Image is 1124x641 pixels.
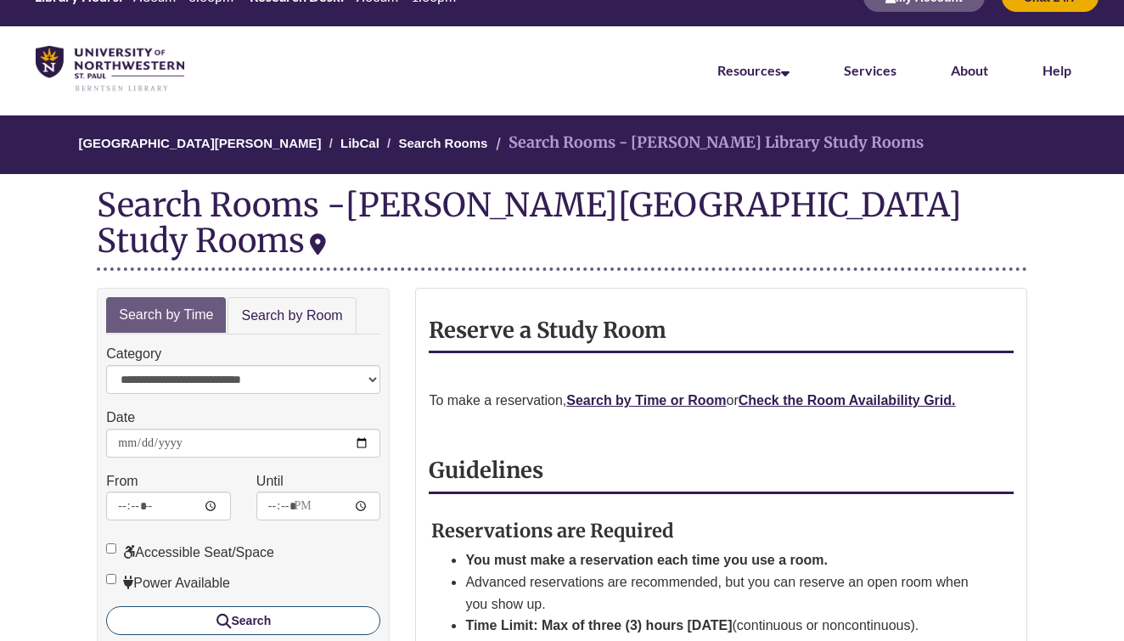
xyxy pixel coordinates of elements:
li: Search Rooms - [PERSON_NAME] Library Study Rooms [492,131,924,155]
a: Search by Time [106,297,226,334]
a: Resources [717,62,790,78]
input: Accessible Seat/Space [106,543,116,554]
a: Search by Room [228,297,356,335]
a: Services [844,62,896,78]
label: Category [106,343,161,365]
strong: Reservations are Required [431,519,674,543]
div: [PERSON_NAME][GEOGRAPHIC_DATA] Study Rooms [97,184,962,261]
label: Date [106,407,135,429]
button: Search [106,606,380,635]
strong: Reserve a Study Room [429,317,666,344]
a: LibCal [340,136,379,150]
a: Check the Room Availability Grid. [739,393,956,408]
div: Search Rooms - [97,187,1026,270]
strong: You must make a reservation each time you use a room. [465,553,828,567]
p: To make a reservation, or [429,390,1013,412]
label: Until [256,470,284,492]
a: Search Rooms [398,136,487,150]
a: Search by Time or Room [566,393,726,408]
a: [GEOGRAPHIC_DATA][PERSON_NAME] [78,136,321,150]
strong: Time Limit: Max of three (3) hours [DATE] [465,618,732,633]
label: Power Available [106,572,230,594]
strong: Guidelines [429,457,543,484]
label: Accessible Seat/Space [106,542,274,564]
a: Help [1043,62,1071,78]
label: From [106,470,138,492]
img: UNWSP Library Logo [36,46,184,93]
li: Advanced reservations are recommended, but you can reserve an open room when you show up. [465,571,972,615]
input: Power Available [106,574,116,584]
nav: Breadcrumb [97,115,1026,174]
a: About [951,62,988,78]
